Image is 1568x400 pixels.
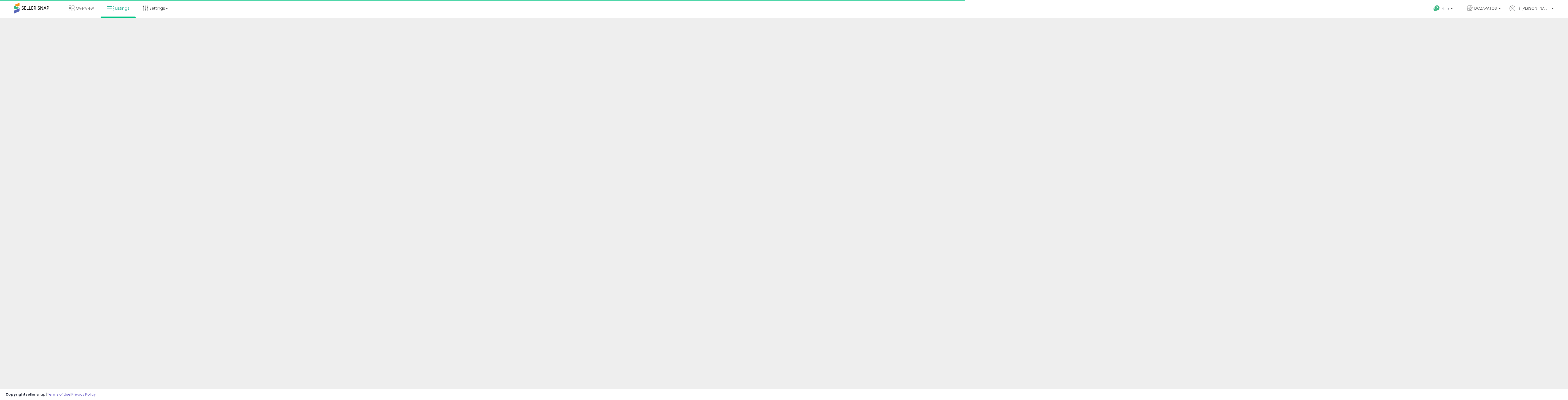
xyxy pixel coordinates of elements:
span: Listings [115,6,130,11]
a: Help [1429,1,1458,18]
span: Overview [76,6,94,11]
span: DCZAPATOS [1474,6,1497,11]
i: Get Help [1433,5,1440,12]
span: Help [1441,6,1449,11]
a: Hi [PERSON_NAME] [1510,6,1554,18]
span: Hi [PERSON_NAME] [1517,6,1550,11]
